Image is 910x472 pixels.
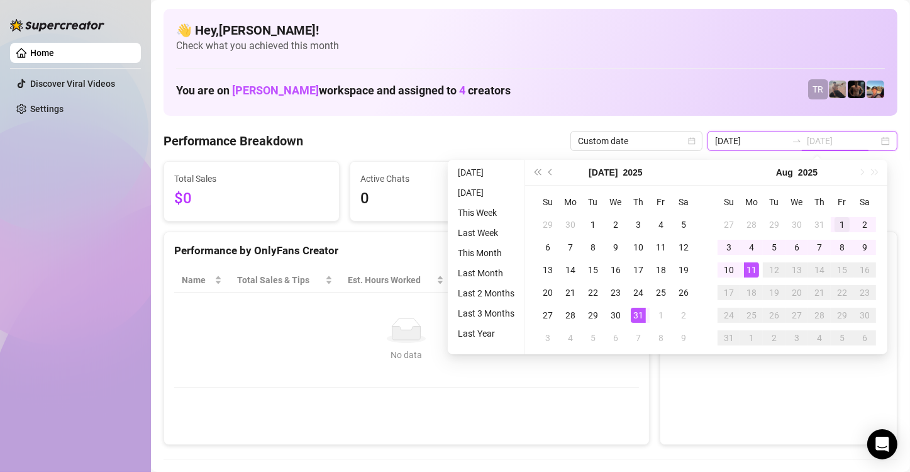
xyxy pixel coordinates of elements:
[831,259,853,281] td: 2025-08-15
[360,187,515,211] span: 0
[30,79,115,89] a: Discover Viral Videos
[853,327,876,349] td: 2025-09-06
[582,281,604,304] td: 2025-07-22
[536,213,559,236] td: 2025-06-29
[672,327,695,349] td: 2025-08-09
[848,81,865,98] img: Trent
[857,308,872,323] div: 30
[740,213,763,236] td: 2025-07-28
[453,205,519,220] li: This Week
[676,240,691,255] div: 12
[763,259,785,281] td: 2025-08-12
[559,213,582,236] td: 2025-06-30
[559,304,582,327] td: 2025-07-28
[585,262,601,278] div: 15
[767,308,782,323] div: 26
[831,304,853,327] td: 2025-08-29
[627,304,650,327] td: 2025-07-31
[540,285,555,300] div: 20
[164,132,303,150] h4: Performance Breakdown
[585,285,601,300] div: 22
[867,429,897,459] div: Open Intercom Messenger
[767,217,782,232] div: 29
[744,330,759,346] div: 1
[672,281,695,304] td: 2025-07-26
[857,217,872,232] div: 2
[360,172,515,186] span: Active Chats
[604,236,627,259] td: 2025-07-09
[650,236,672,259] td: 2025-07-11
[540,262,555,278] div: 13
[789,308,804,323] div: 27
[767,262,782,278] div: 12
[853,304,876,327] td: 2025-08-30
[536,281,559,304] td: 2025-07-20
[631,217,646,232] div: 3
[767,240,782,255] div: 5
[812,217,827,232] div: 31
[867,81,884,98] img: Zach
[563,330,578,346] div: 4
[853,259,876,281] td: 2025-08-16
[798,160,818,185] button: Choose a year
[808,191,831,213] th: Th
[650,327,672,349] td: 2025-08-08
[540,330,555,346] div: 3
[785,213,808,236] td: 2025-07-30
[589,160,618,185] button: Choose a month
[582,327,604,349] td: 2025-08-05
[808,327,831,349] td: 2025-09-04
[744,217,759,232] div: 28
[30,48,54,58] a: Home
[650,191,672,213] th: Fr
[653,217,669,232] div: 4
[785,327,808,349] td: 2025-09-03
[182,273,212,287] span: Name
[653,330,669,346] div: 8
[585,330,601,346] div: 5
[459,84,465,97] span: 4
[582,236,604,259] td: 2025-07-08
[808,259,831,281] td: 2025-08-14
[563,285,578,300] div: 21
[789,217,804,232] div: 30
[763,304,785,327] td: 2025-08-26
[176,21,885,39] h4: 👋 Hey, [PERSON_NAME] !
[453,306,519,321] li: Last 3 Months
[812,285,827,300] div: 21
[807,134,879,148] input: End date
[744,308,759,323] div: 25
[650,213,672,236] td: 2025-07-04
[676,308,691,323] div: 2
[718,236,740,259] td: 2025-08-03
[453,286,519,301] li: Last 2 Months
[676,262,691,278] div: 19
[540,308,555,323] div: 27
[688,137,696,145] span: calendar
[608,240,623,255] div: 9
[604,304,627,327] td: 2025-07-30
[721,330,736,346] div: 31
[453,185,519,200] li: [DATE]
[808,236,831,259] td: 2025-08-07
[176,84,511,98] h1: You are on workspace and assigned to creators
[672,191,695,213] th: Sa
[585,240,601,255] div: 8
[808,304,831,327] td: 2025-08-28
[608,330,623,346] div: 6
[174,187,329,211] span: $0
[536,304,559,327] td: 2025-07-27
[230,268,340,293] th: Total Sales & Tips
[767,285,782,300] div: 19
[604,259,627,281] td: 2025-07-16
[631,308,646,323] div: 31
[792,136,802,146] span: swap-right
[536,259,559,281] td: 2025-07-13
[835,330,850,346] div: 5
[627,191,650,213] th: Th
[585,217,601,232] div: 1
[785,281,808,304] td: 2025-08-20
[563,308,578,323] div: 28
[715,134,787,148] input: Start date
[676,217,691,232] div: 5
